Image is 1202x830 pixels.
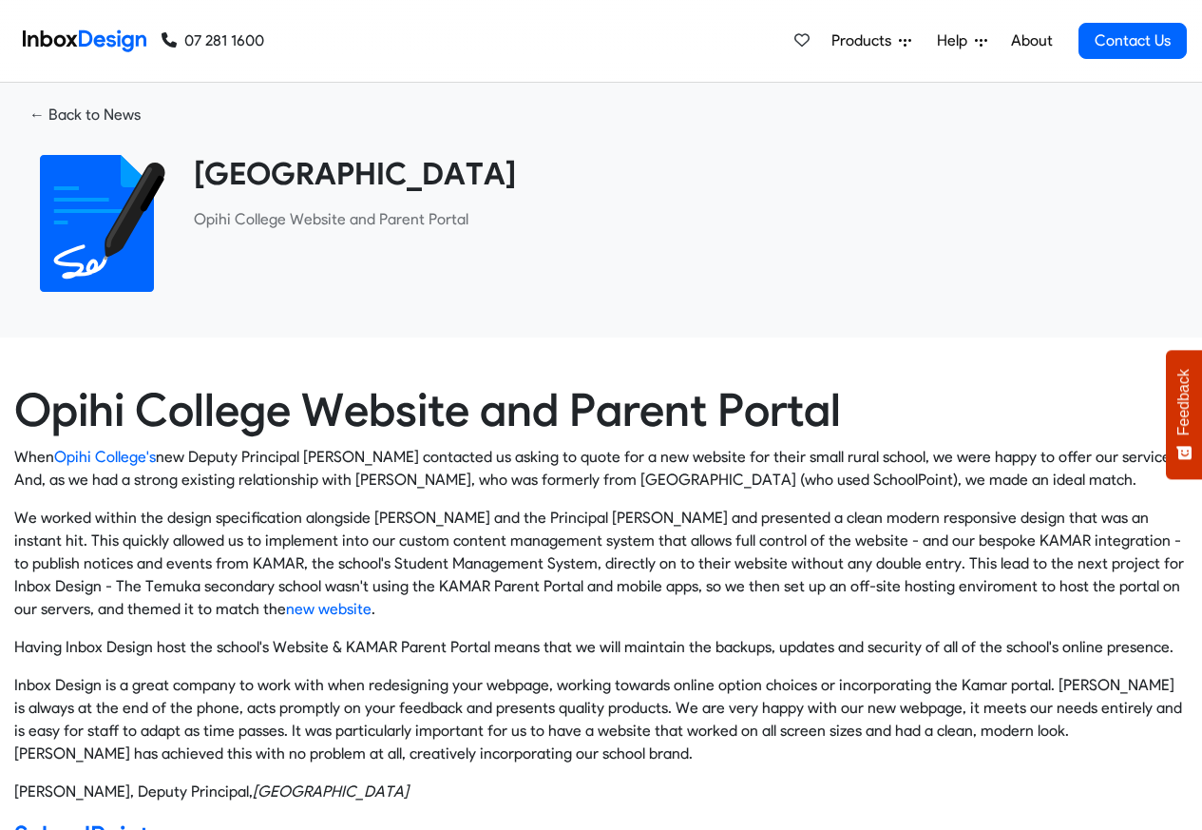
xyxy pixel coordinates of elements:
[1005,22,1058,60] a: About
[14,781,1188,803] footer: [PERSON_NAME], Deputy Principal,
[194,155,1173,193] heading: [GEOGRAPHIC_DATA]
[14,674,1188,765] p: Inbox Design is a great company to work with when redesigning your webpage, working towards onlin...
[14,98,156,132] a: ← Back to News
[937,29,975,52] span: Help
[286,600,372,618] a: new website
[54,448,156,466] a: Opihi College's
[1078,23,1187,59] a: Contact Us
[194,208,1173,231] p: ​Opihi College Website and Parent Portal
[824,22,919,60] a: Products
[29,155,165,292] img: 2022_01_18_icon_signature.svg
[929,22,995,60] a: Help
[162,29,264,52] a: 07 281 1600
[14,507,1188,621] p: We worked within the design specification alongside [PERSON_NAME] and the Principal [PERSON_NAME]...
[14,636,1188,659] p: Having Inbox Design host the school's Website & KAMAR Parent Portal means that we will maintain t...
[1166,350,1202,479] button: Feedback - Show survey
[14,446,1188,492] p: When new Deputy Principal [PERSON_NAME] contacted us asking to quote for a new website for their ...
[831,29,899,52] span: Products
[253,782,409,801] cite: Opihi College
[1175,369,1192,435] span: Feedback
[14,383,1188,438] h1: Opihi College Website and Parent Portal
